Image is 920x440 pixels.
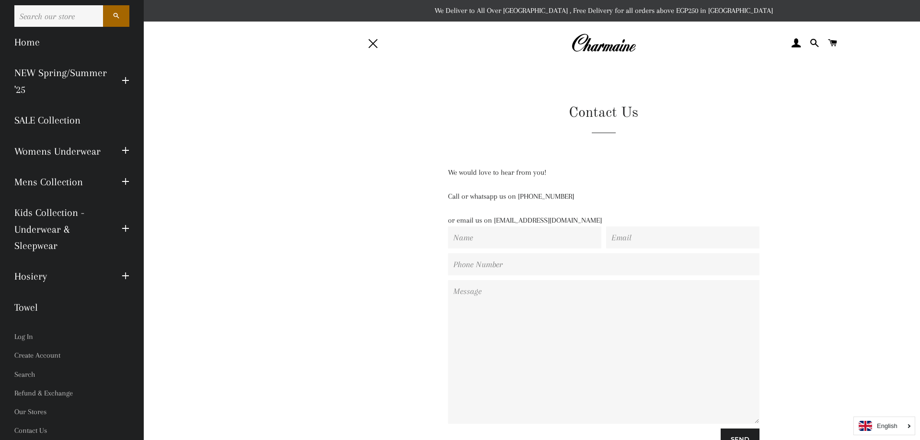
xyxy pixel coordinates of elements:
[7,384,137,403] a: Refund & Exchange
[448,226,601,248] input: Name
[7,136,115,167] a: Womens Underwear
[407,103,800,123] h1: Contact Us
[7,57,115,105] a: NEW Spring/Summer '25
[7,197,115,261] a: Kids Collection - Underwear & Sleepwear
[448,191,759,203] p: Call or whatsapp us on [PHONE_NUMBER]
[7,365,137,384] a: Search
[7,403,137,421] a: Our Stores
[7,105,137,135] a: SALE Collection
[7,261,115,292] a: Hosiery
[859,421,910,431] a: English
[448,253,759,275] input: Phone Number
[7,27,137,57] a: Home
[7,421,137,440] a: Contact Us
[571,33,636,54] img: Charmaine Egypt
[7,292,137,323] a: Towel
[448,167,759,179] p: We would love to hear from you!
[7,327,137,346] a: Log In
[14,5,103,27] input: Search our store
[7,167,115,197] a: Mens Collection
[448,214,759,226] p: or email us on [EMAIL_ADDRESS][DOMAIN_NAME]
[877,423,897,429] i: English
[7,346,137,365] a: Create Account
[606,226,759,248] input: Email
